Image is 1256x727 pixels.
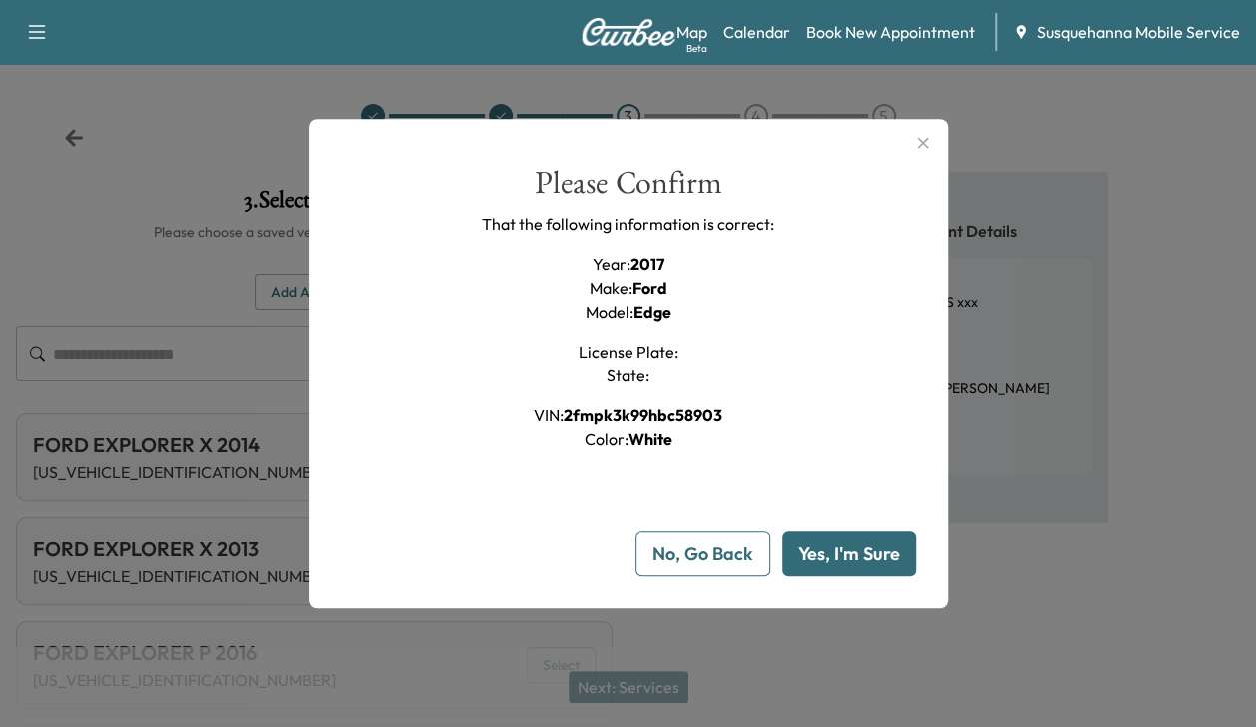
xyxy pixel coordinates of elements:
div: Please Confirm [535,167,722,212]
span: Susquehanna Mobile Service [1037,20,1240,44]
span: 2fmpk3k99hbc58903 [564,405,722,425]
h1: State : [607,363,649,387]
span: 2017 [630,254,664,274]
span: white [628,429,672,449]
a: Book New Appointment [806,20,975,44]
h1: Color : [585,427,672,451]
h1: Year : [593,252,664,276]
button: Yes, I'm Sure [782,531,916,576]
span: Edge [633,302,671,322]
h1: Model : [586,300,671,324]
h1: License Plate : [579,340,678,363]
h1: VIN : [534,403,722,427]
p: That the following information is correct: [482,212,774,236]
a: MapBeta [676,20,707,44]
h1: Make : [590,276,667,300]
div: Beta [686,41,707,56]
button: No, Go Back [635,531,770,576]
span: Ford [632,278,667,298]
a: Calendar [723,20,790,44]
img: Curbee Logo [581,18,676,46]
